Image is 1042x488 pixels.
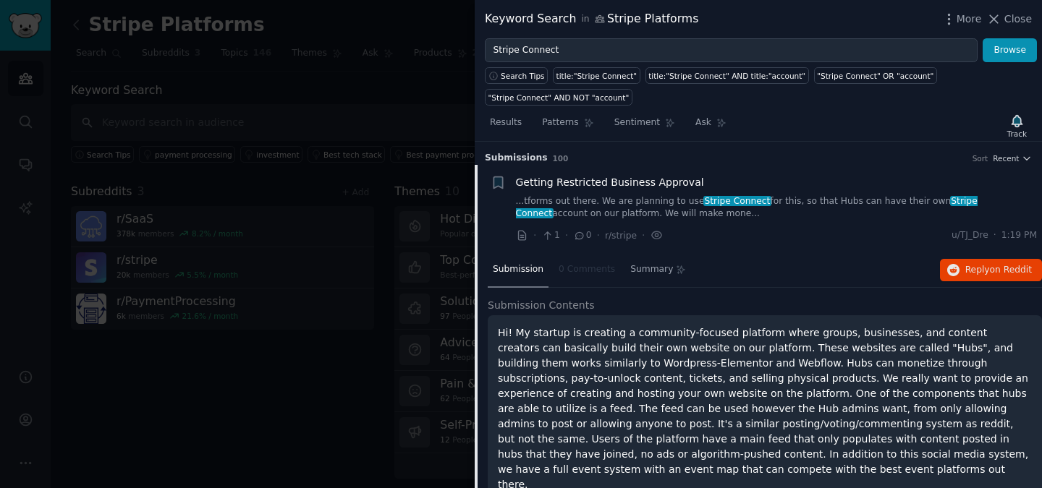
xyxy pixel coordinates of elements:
a: Getting Restricted Business Approval [516,175,704,190]
button: Browse [983,38,1037,63]
button: More [941,12,982,27]
span: Stripe Connect [703,196,771,206]
div: title:"Stripe Connect" AND title:"account" [648,71,805,81]
span: 1:19 PM [1001,229,1037,242]
span: u/TJ_Dre [952,229,988,242]
div: Track [1007,129,1027,139]
span: Results [490,116,522,129]
a: ...tforms out there. We are planning to useStripe Connectfor this, so that Hubs can have their ow... [516,195,1038,221]
span: · [565,228,568,243]
span: Search Tips [501,71,545,81]
div: "Stripe Connect" AND NOT "account" [488,93,630,103]
button: Replyon Reddit [940,259,1042,282]
span: Submission Contents [488,298,595,313]
button: Search Tips [485,67,548,84]
button: Recent [993,153,1032,163]
div: title:"Stripe Connect" [556,71,638,81]
span: 0 [573,229,591,242]
input: Try a keyword related to your business [485,38,978,63]
span: 100 [553,154,569,163]
a: Sentiment [609,111,680,141]
span: Reply [965,264,1032,277]
a: "Stripe Connect" AND NOT "account" [485,89,632,106]
span: · [597,228,600,243]
div: Sort [973,153,988,163]
span: Recent [993,153,1019,163]
span: Submission s [485,152,548,165]
div: Keyword Search Stripe Platforms [485,10,698,28]
a: title:"Stripe Connect" AND title:"account" [645,67,809,84]
a: Patterns [537,111,598,141]
span: · [642,228,645,243]
a: Ask [690,111,732,141]
button: Close [986,12,1032,27]
button: Track [1002,111,1032,141]
span: 1 [541,229,559,242]
span: · [994,229,996,242]
a: title:"Stripe Connect" [553,67,640,84]
span: Ask [695,116,711,129]
span: r/stripe [605,231,637,241]
span: Close [1004,12,1032,27]
span: Submission [493,263,543,276]
span: · [533,228,536,243]
span: Sentiment [614,116,660,129]
span: in [581,13,589,26]
a: "Stripe Connect" OR "account" [814,67,937,84]
span: More [957,12,982,27]
div: "Stripe Connect" OR "account" [817,71,933,81]
span: on Reddit [990,265,1032,275]
span: Summary [630,263,673,276]
span: Patterns [542,116,578,129]
a: Results [485,111,527,141]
